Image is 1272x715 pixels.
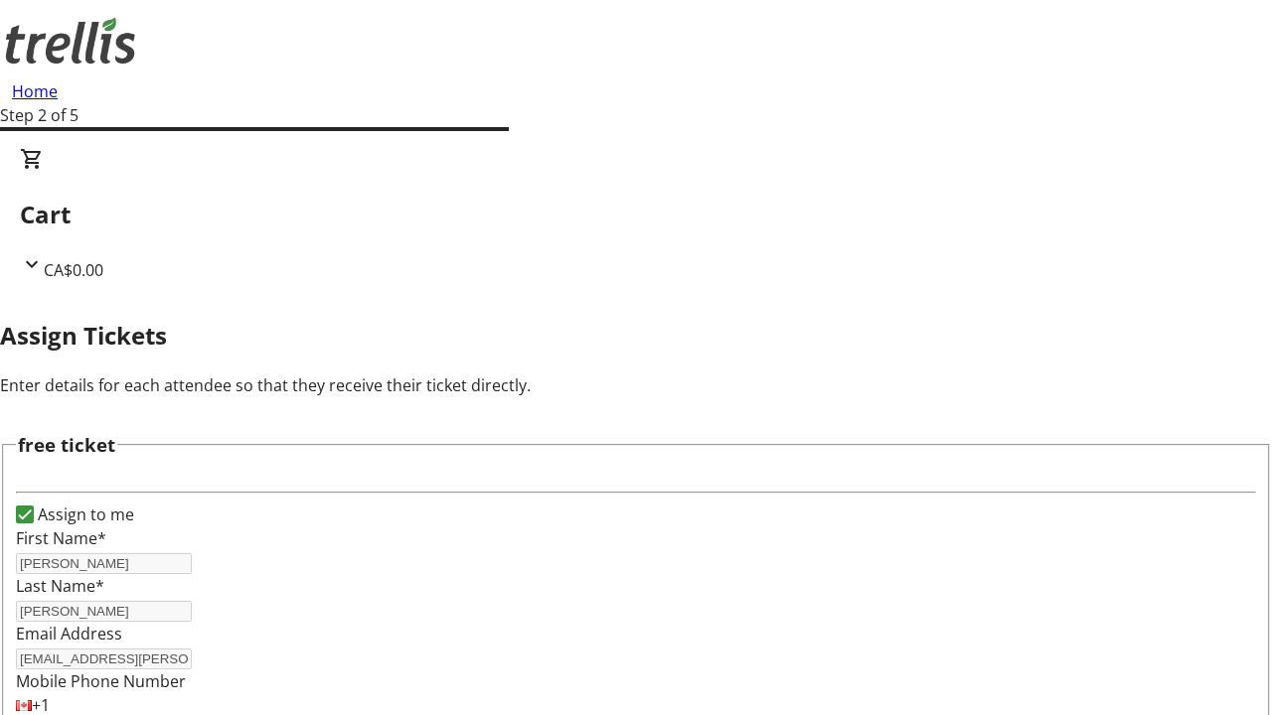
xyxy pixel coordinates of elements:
[16,527,106,549] label: First Name*
[16,670,186,692] label: Mobile Phone Number
[20,147,1252,282] div: CartCA$0.00
[18,431,115,459] h3: free ticket
[20,197,1252,232] h2: Cart
[16,623,122,644] label: Email Address
[16,575,104,597] label: Last Name*
[34,502,134,526] label: Assign to me
[44,259,103,281] span: CA$0.00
